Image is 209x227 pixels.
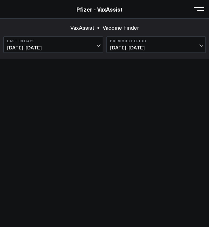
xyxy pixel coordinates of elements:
[7,39,99,43] b: Last 30 Days
[106,36,206,53] button: Previous Period[DATE]-[DATE]
[70,24,94,31] a: VaxAssist
[110,45,202,50] span: [DATE] - [DATE]
[70,24,100,31] div: >
[103,24,139,31] a: Vaccine Finder
[3,36,103,53] button: Last 30 Days[DATE]-[DATE]
[76,5,123,13] a: Pfizer - VaxAssist
[7,45,99,50] span: [DATE] - [DATE]
[110,39,202,43] b: Previous Period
